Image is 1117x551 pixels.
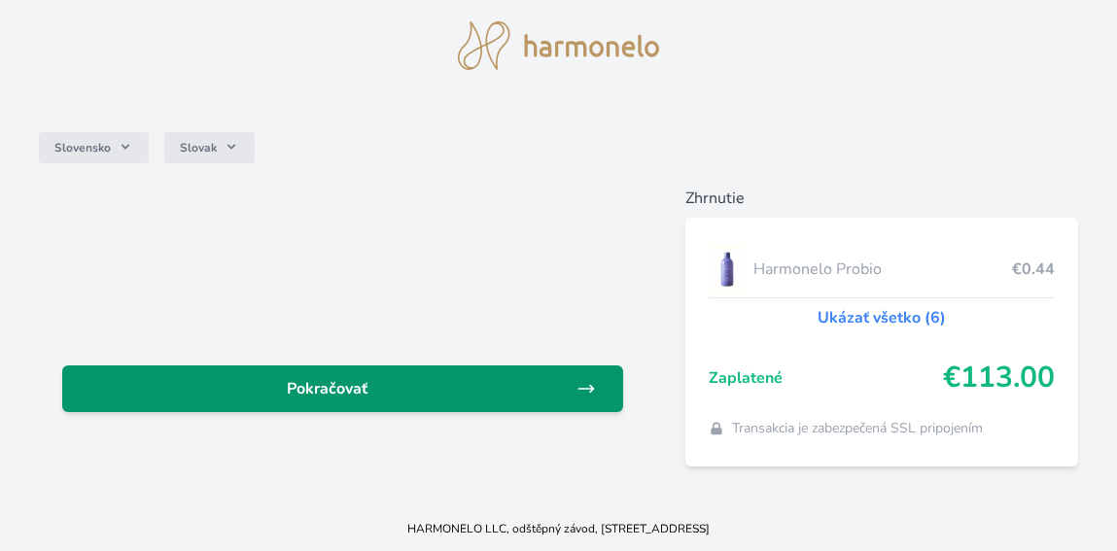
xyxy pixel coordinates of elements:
h6: Zhrnutie [685,187,1078,210]
span: Harmonelo Probio [753,258,1012,281]
span: Zaplatené [709,366,943,390]
span: Pokračovať [78,377,576,400]
span: Transakcia je zabezpečená SSL pripojením [732,419,983,438]
img: CLEAN_PROBIO_se_stinem_x-lo.jpg [709,245,746,293]
span: Slovak [180,140,217,155]
a: Pokračovať [62,365,623,412]
button: Slovensko [39,132,149,163]
span: Slovensko [54,140,111,155]
a: Ukázať všetko (6) [818,306,946,329]
img: logo.svg [458,21,660,70]
button: Slovak [164,132,255,163]
span: €0.44 [1012,258,1055,281]
span: €113.00 [943,361,1055,396]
